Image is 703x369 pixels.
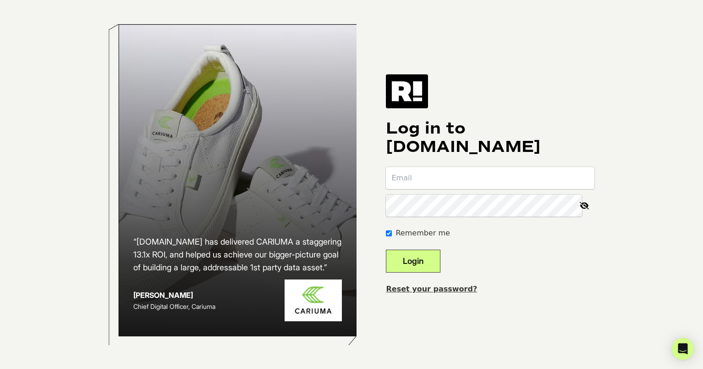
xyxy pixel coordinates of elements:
[386,285,477,293] a: Reset your password?
[133,291,193,300] strong: [PERSON_NAME]
[285,280,342,321] img: Cariuma
[133,302,215,310] span: Chief Digital Officer, Cariuma
[386,74,428,108] img: Retention.com
[672,338,694,360] div: Open Intercom Messenger
[133,235,342,274] h2: “[DOMAIN_NAME] has delivered CARIUMA a staggering 13.1x ROI, and helped us achieve our bigger-pic...
[386,250,440,273] button: Login
[395,228,450,239] label: Remember me
[386,119,594,156] h1: Log in to [DOMAIN_NAME]
[386,167,594,189] input: Email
